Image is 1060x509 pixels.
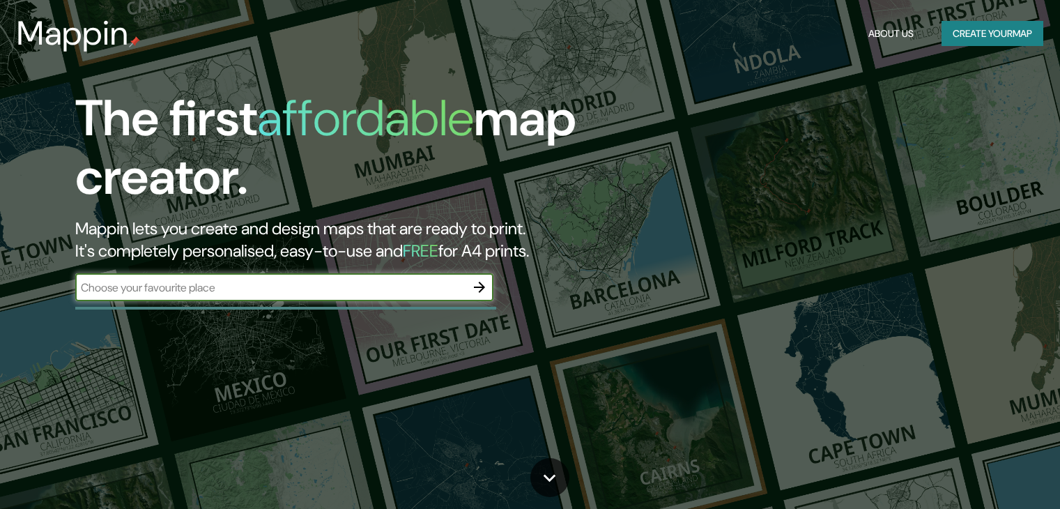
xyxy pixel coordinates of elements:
img: mappin-pin [129,36,140,47]
input: Choose your favourite place [75,280,466,296]
h5: FREE [403,240,438,261]
h1: The first map creator. [75,89,606,218]
h3: Mappin [17,14,129,53]
h2: Mappin lets you create and design maps that are ready to print. It's completely personalised, eas... [75,218,606,262]
button: Create yourmap [942,21,1043,47]
h1: affordable [257,86,474,151]
button: About Us [863,21,919,47]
